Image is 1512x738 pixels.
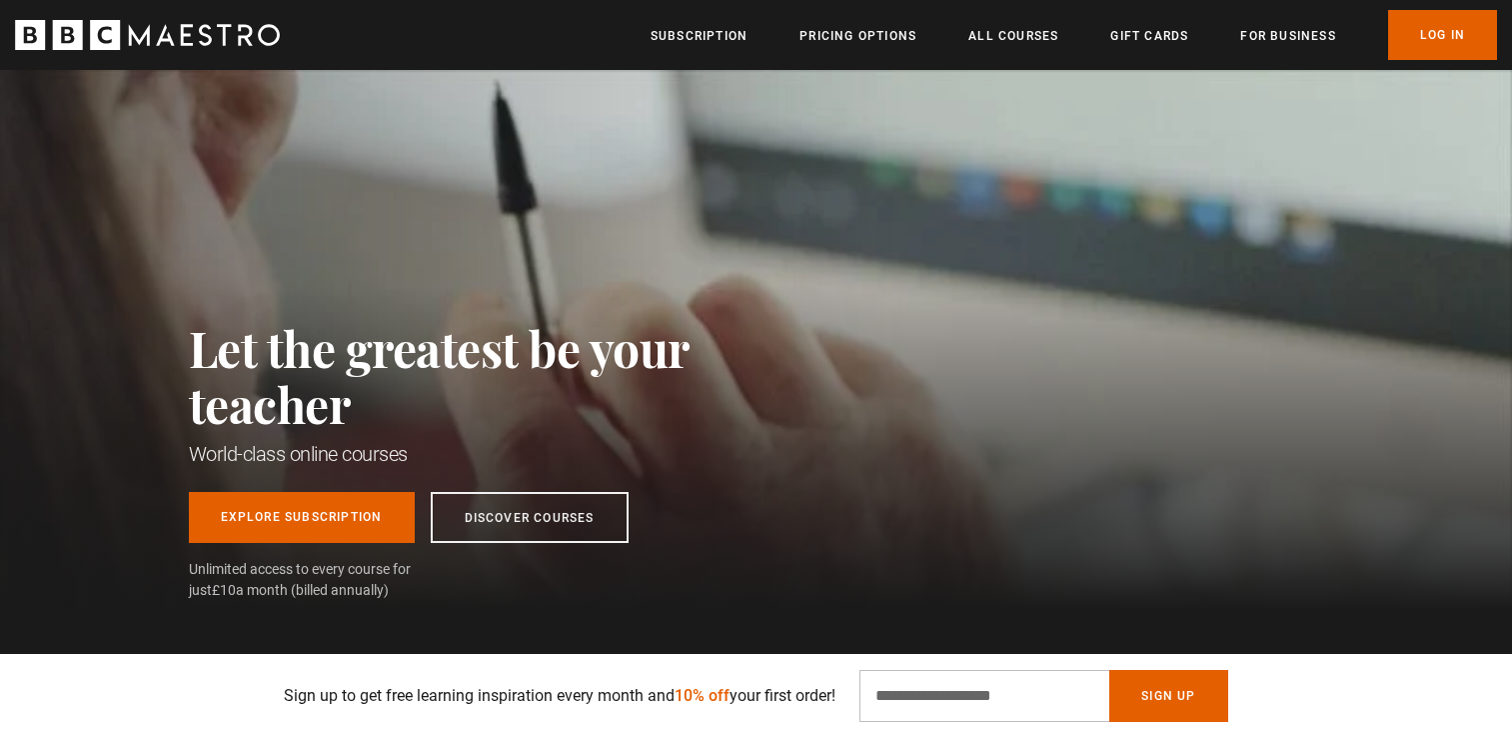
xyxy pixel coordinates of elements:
a: All Courses [968,26,1058,46]
h2: Let the greatest be your teacher [189,320,778,432]
p: Sign up to get free learning inspiration every month and your first order! [284,684,835,708]
a: For business [1240,26,1335,46]
span: 10% off [675,686,730,705]
a: Explore Subscription [189,492,415,543]
a: Gift Cards [1110,26,1188,46]
span: Unlimited access to every course for just a month (billed annually) [189,559,459,601]
a: Subscription [651,26,748,46]
h1: World-class online courses [189,440,778,468]
button: Sign Up [1109,670,1227,722]
a: Log In [1388,10,1497,60]
nav: Primary [651,10,1497,60]
a: Pricing Options [799,26,916,46]
span: £10 [212,582,236,598]
svg: BBC Maestro [15,20,280,50]
a: Discover Courses [431,492,629,543]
